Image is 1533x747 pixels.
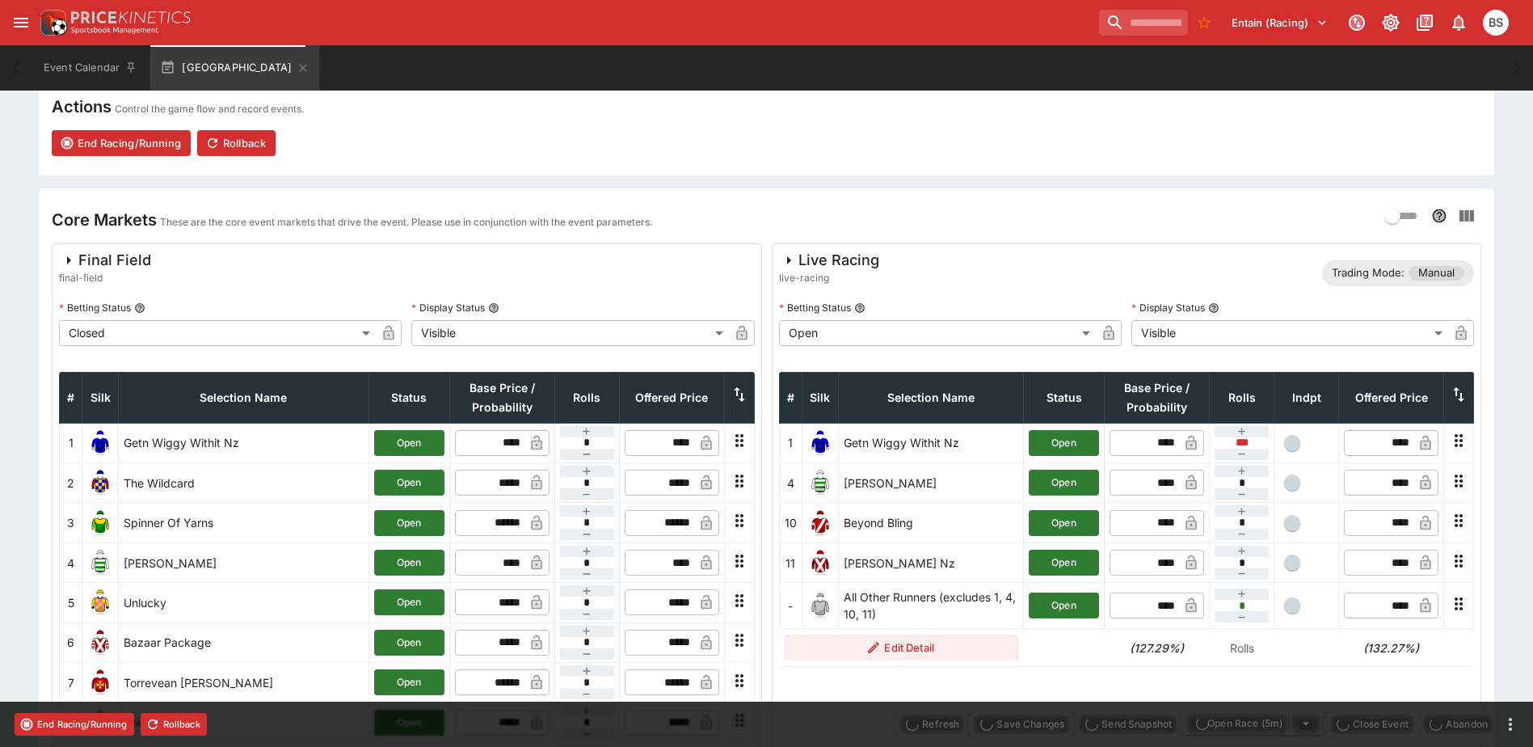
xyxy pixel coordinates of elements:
td: 1 [779,423,802,462]
td: 4 [60,542,82,582]
img: runner 2 [87,470,113,496]
h6: (132.27%) [1344,639,1439,656]
input: search [1099,10,1188,36]
td: Unlucky [119,583,369,622]
button: Rollback [197,130,276,156]
button: Open [374,669,444,695]
td: 4 [779,463,802,503]
img: runner 6 [87,630,113,656]
div: Closed [59,320,376,346]
img: runner 7 [87,669,113,695]
img: runner 3 [87,510,113,536]
button: Open [374,630,444,656]
th: # [779,372,802,423]
th: Independent [1274,372,1339,423]
td: 10 [779,503,802,542]
td: 2 [60,463,82,503]
th: Rolls [554,372,619,423]
th: Base Price / Probability [449,372,554,423]
td: 6 [60,622,82,662]
div: Open [779,320,1096,346]
p: Display Status [411,301,485,314]
td: 3 [60,503,82,542]
button: Documentation [1410,8,1439,37]
td: 1 [60,423,82,462]
td: 11 [779,542,802,582]
th: Status [369,372,449,423]
img: Sportsbook Management [71,27,158,34]
h4: Actions [52,96,112,117]
button: Betting Status [854,302,865,314]
p: These are the core event markets that drive the event. Please use in conjunction with the event p... [160,214,652,230]
th: Silk [802,372,838,423]
div: split button [1185,712,1322,735]
button: Open [1029,593,1099,618]
div: Brendan Scoble [1483,10,1509,36]
button: Display Status [488,302,499,314]
button: [GEOGRAPHIC_DATA] [150,45,319,91]
td: The Wildcard [119,463,369,503]
p: Rolls [1215,639,1270,656]
button: more [1501,715,1520,734]
button: Connected to PK [1342,8,1371,37]
td: Getn Wiggy Withit Nz [119,423,369,462]
p: Control the game flow and record events. [115,101,304,117]
td: Beyond Bling [838,503,1024,542]
button: Edit Detail [784,635,1019,660]
button: Toggle light/dark mode [1376,8,1405,37]
p: Betting Status [59,301,131,314]
td: [PERSON_NAME] Nz [838,542,1024,582]
button: Open [374,589,444,615]
img: PriceKinetics Logo [36,6,68,39]
img: runner 10 [807,510,833,536]
button: End Racing/Running [52,130,191,156]
div: Live Racing [779,251,879,270]
th: Selection Name [838,372,1024,423]
button: Open [374,550,444,576]
button: End Racing/Running [15,713,134,736]
img: runner 4 [87,550,113,576]
h6: (127.29%) [1110,639,1205,656]
span: Mark an event as closed and abandoned. [1421,715,1494,731]
p: Betting Status [779,301,851,314]
button: Select Tenant [1222,10,1337,36]
td: [PERSON_NAME] [838,463,1024,503]
span: final-field [59,270,151,286]
button: Brendan Scoble [1478,5,1514,40]
h4: Core Markets [52,209,157,230]
img: blank-silk.png [807,593,833,618]
th: Base Price / Probability [1105,372,1210,423]
td: Bazaar Package [119,622,369,662]
button: Event Calendar [34,45,147,91]
button: open drawer [6,8,36,37]
th: # [60,372,82,423]
button: Betting Status [134,302,145,314]
button: Open [374,470,444,496]
div: Visible [411,320,728,346]
button: No Bookmarks [1191,10,1217,36]
img: PriceKinetics [71,11,191,23]
th: Offered Price [619,372,724,423]
button: Open [1029,550,1099,576]
p: Trading Mode: [1332,265,1405,281]
th: Offered Price [1339,372,1444,423]
img: runner 5 [87,589,113,615]
img: runner 1 [807,430,833,456]
img: runner 11 [807,550,833,576]
img: runner 4 [807,470,833,496]
th: Silk [82,372,119,423]
td: Spinner Of Yarns [119,503,369,542]
p: Display Status [1131,301,1205,314]
td: Getn Wiggy Withit Nz [838,423,1024,462]
button: Open [374,430,444,456]
td: 5 [60,583,82,622]
button: Open [1029,510,1099,536]
button: Open [1029,430,1099,456]
button: Rollback [141,713,207,736]
div: Visible [1131,320,1448,346]
th: Status [1024,372,1105,423]
td: - [779,583,802,629]
button: Display Status [1208,302,1219,314]
button: Notifications [1444,8,1473,37]
td: Torrevean [PERSON_NAME] [119,663,369,703]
